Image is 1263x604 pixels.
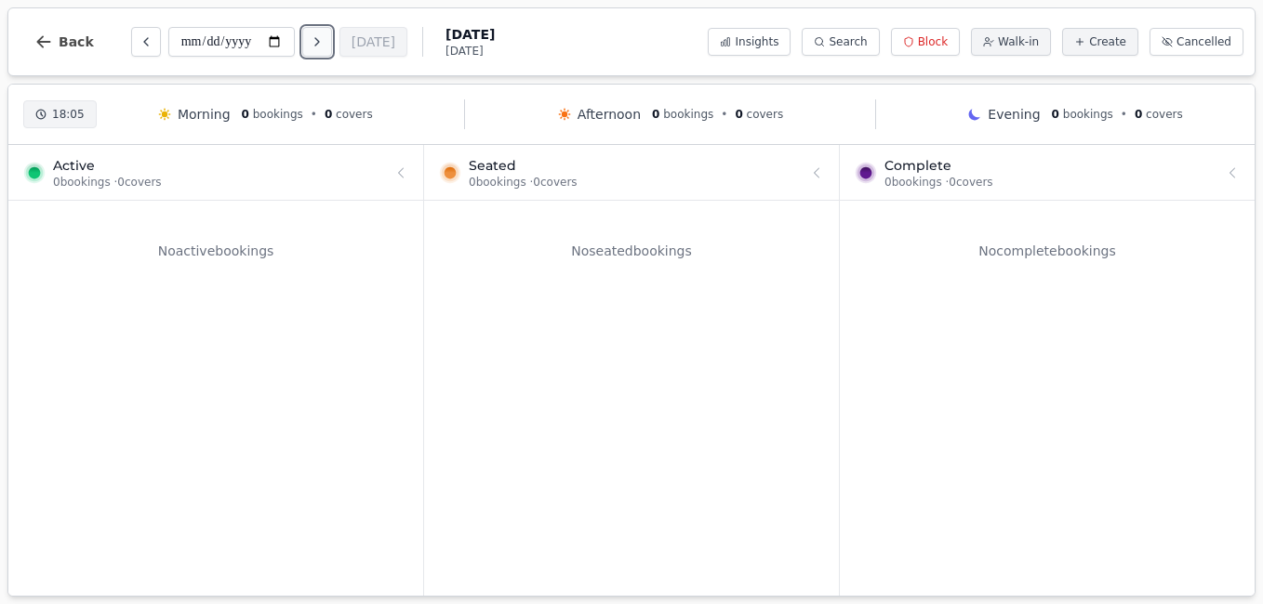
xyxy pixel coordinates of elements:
[1146,108,1183,121] span: covers
[445,25,495,44] span: [DATE]
[20,20,109,64] button: Back
[578,105,641,124] span: Afternoon
[735,108,742,121] span: 0
[998,34,1039,49] span: Walk-in
[59,35,94,48] span: Back
[652,108,659,121] span: 0
[1089,34,1126,49] span: Create
[663,108,713,121] span: bookings
[302,27,332,57] button: Next day
[435,242,828,260] p: No seated bookings
[325,108,332,121] span: 0
[1135,108,1142,121] span: 0
[851,242,1243,260] p: No complete bookings
[1052,108,1059,121] span: 0
[829,34,867,49] span: Search
[735,34,778,49] span: Insights
[52,107,85,122] span: 18:05
[1062,28,1138,56] button: Create
[20,242,412,260] p: No active bookings
[336,108,373,121] span: covers
[971,28,1051,56] button: Walk-in
[1177,34,1231,49] span: Cancelled
[1150,28,1243,56] button: Cancelled
[891,28,960,56] button: Block
[708,28,791,56] button: Insights
[242,108,249,121] span: 0
[339,27,407,57] button: [DATE]
[253,108,303,121] span: bookings
[747,108,784,121] span: covers
[1121,107,1127,122] span: •
[721,107,727,122] span: •
[311,107,317,122] span: •
[918,34,948,49] span: Block
[1063,108,1113,121] span: bookings
[445,44,495,59] span: [DATE]
[802,28,879,56] button: Search
[988,105,1040,124] span: Evening
[178,105,231,124] span: Morning
[131,27,161,57] button: Previous day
